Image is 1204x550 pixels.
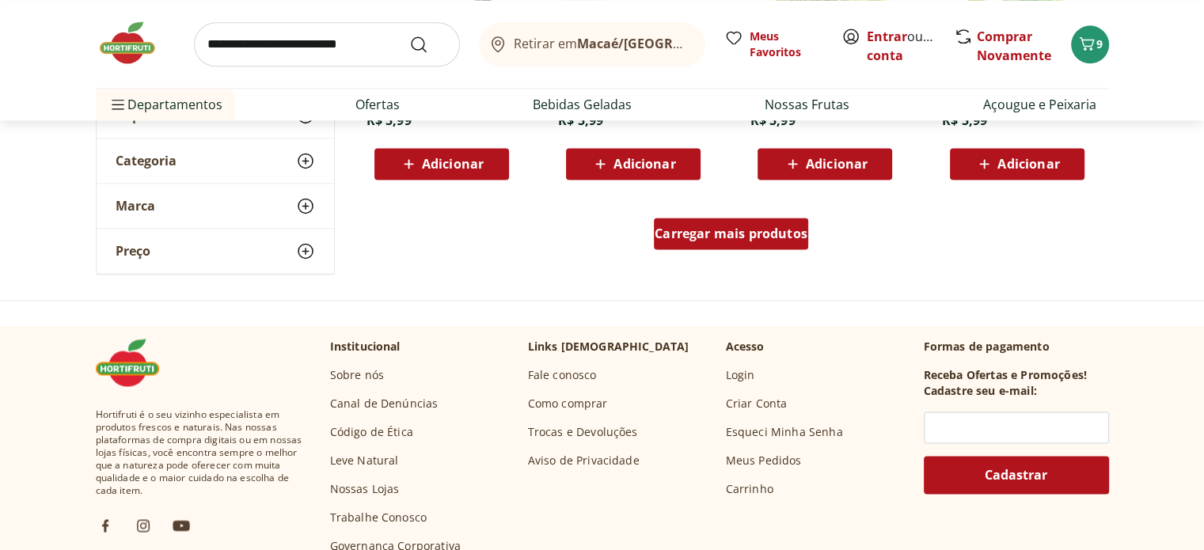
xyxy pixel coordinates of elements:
[724,28,822,60] a: Meus Favoritos
[116,108,209,123] span: Departamento
[750,28,822,60] span: Meus Favoritos
[566,148,701,180] button: Adicionar
[108,85,127,123] button: Menu
[924,339,1109,355] p: Formas de pagamento
[96,408,305,497] span: Hortifruti é o seu vizinho especialista em produtos frescos e naturais. Nas nossas plataformas de...
[655,227,807,240] span: Carregar mais produtos
[528,339,689,355] p: Links [DEMOGRAPHIC_DATA]
[750,112,795,129] span: R$ 5,99
[528,396,608,412] a: Como comprar
[330,367,384,383] a: Sobre nós
[330,339,401,355] p: Institucional
[1071,25,1109,63] button: Carrinho
[97,138,334,183] button: Categoria
[758,148,892,180] button: Adicionar
[726,339,765,355] p: Acesso
[726,481,773,497] a: Carrinho
[613,157,675,170] span: Adicionar
[116,153,177,169] span: Categoria
[1096,36,1103,51] span: 9
[528,367,597,383] a: Fale conosco
[330,396,439,412] a: Canal de Denúncias
[116,243,150,259] span: Preço
[942,112,987,129] span: R$ 5,99
[726,453,802,468] a: Meus Pedidos
[577,35,754,52] b: Macaé/[GEOGRAPHIC_DATA]
[654,218,808,256] a: Carregar mais produtos
[977,28,1051,64] a: Comprar Novamente
[765,95,849,114] a: Nossas Frutas
[479,22,705,66] button: Retirar emMacaé/[GEOGRAPHIC_DATA]
[355,95,400,114] a: Ofertas
[374,148,509,180] button: Adicionar
[514,36,689,51] span: Retirar em
[330,510,427,525] a: Trabalhe Conosco
[97,229,334,273] button: Preço
[367,112,412,129] span: R$ 5,99
[806,157,868,170] span: Adicionar
[950,148,1084,180] button: Adicionar
[194,22,460,66] input: search
[116,198,155,214] span: Marca
[134,516,153,535] img: ig
[330,424,413,440] a: Código de Ética
[172,516,191,535] img: ytb
[422,157,484,170] span: Adicionar
[924,367,1087,383] h3: Receba Ofertas e Promoções!
[96,339,175,386] img: Hortifruti
[96,19,175,66] img: Hortifruti
[867,27,937,65] span: ou
[726,396,788,412] a: Criar Conta
[330,453,399,468] a: Leve Natural
[330,481,400,497] a: Nossas Lojas
[528,424,638,440] a: Trocas e Devoluções
[924,383,1037,399] h3: Cadastre seu e-mail:
[985,468,1047,481] span: Cadastrar
[867,28,954,64] a: Criar conta
[924,456,1109,494] button: Cadastrar
[409,35,447,54] button: Submit Search
[558,112,603,129] span: R$ 5,99
[726,424,843,440] a: Esqueci Minha Senha
[97,184,334,228] button: Marca
[726,367,755,383] a: Login
[96,516,115,535] img: fb
[108,85,222,123] span: Departamentos
[528,453,640,468] a: Aviso de Privacidade
[533,95,632,114] a: Bebidas Geladas
[867,28,907,45] a: Entrar
[997,157,1059,170] span: Adicionar
[983,95,1096,114] a: Açougue e Peixaria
